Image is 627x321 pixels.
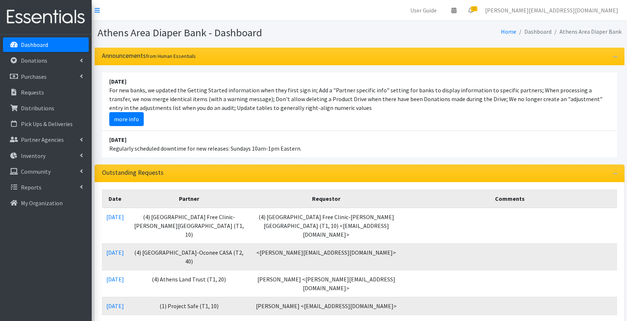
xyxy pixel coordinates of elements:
p: Donations [21,57,47,64]
th: Partner [128,189,250,208]
th: Requestor [250,189,403,208]
p: Inventory [21,152,45,159]
a: [DATE] [106,276,124,283]
a: Reports [3,180,89,195]
a: more info [109,112,144,126]
h1: Athens Area Diaper Bank - Dashboard [98,26,357,39]
a: Dashboard [3,37,89,52]
a: Home [501,28,516,35]
a: Community [3,164,89,179]
td: (4) [GEOGRAPHIC_DATA] Free Clinic-[PERSON_NAME][GEOGRAPHIC_DATA] (T1, 10) <[EMAIL_ADDRESS][DOMAIN... [250,208,403,244]
a: [DATE] [106,249,124,256]
img: HumanEssentials [3,5,89,29]
strong: [DATE] [109,136,126,143]
p: Partner Agencies [21,136,64,143]
a: User Guide [404,3,443,18]
p: Pick Ups & Deliveries [21,120,73,128]
td: (4) [GEOGRAPHIC_DATA]-Oconee CASA (T2, 40) [128,243,250,270]
td: (4) [GEOGRAPHIC_DATA] Free Clinic-[PERSON_NAME][GEOGRAPHIC_DATA] (T1, 10) [128,208,250,244]
li: For new banks, we updated the Getting Started information when they first sign in; Add a "Partner... [102,73,617,131]
p: Community [21,168,51,175]
li: Dashboard [516,26,551,37]
a: Donations [3,53,89,68]
a: [DATE] [106,213,124,221]
td: (4) Athens Land Trust (T1, 20) [128,270,250,297]
h3: Announcements [102,52,196,60]
p: Distributions [21,104,54,112]
li: Athens Area Diaper Bank [551,26,621,37]
td: [PERSON_NAME] <[EMAIL_ADDRESS][DOMAIN_NAME]> [250,297,403,315]
a: Inventory [3,148,89,163]
a: Purchases [3,69,89,84]
td: <[PERSON_NAME][EMAIL_ADDRESS][DOMAIN_NAME]> [250,243,403,270]
small: from Human Essentials [146,53,196,59]
h3: Outstanding Requests [102,169,164,177]
a: [DATE] [106,302,124,310]
td: (1) Project Safe (T1, 10) [128,297,250,315]
th: Comments [403,189,617,208]
p: Requests [21,89,44,96]
a: Partner Agencies [3,132,89,147]
p: My Organization [21,199,63,207]
p: Reports [21,184,41,191]
a: Pick Ups & Deliveries [3,117,89,131]
strong: [DATE] [109,78,126,85]
span: 12 [471,6,477,11]
a: Requests [3,85,89,100]
p: Dashboard [21,41,48,48]
a: [PERSON_NAME][EMAIL_ADDRESS][DOMAIN_NAME] [479,3,624,18]
li: Regularly scheduled downtime for new releases: Sundays 10am-1pm Eastern. [102,131,617,157]
p: Purchases [21,73,47,80]
a: My Organization [3,196,89,210]
td: [PERSON_NAME] <[PERSON_NAME][EMAIL_ADDRESS][DOMAIN_NAME]> [250,270,403,297]
a: 12 [462,3,479,18]
a: Distributions [3,101,89,115]
th: Date [102,189,128,208]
